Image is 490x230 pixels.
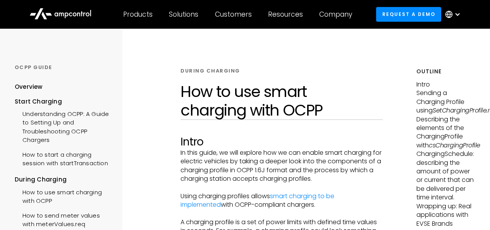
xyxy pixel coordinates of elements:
[123,10,153,19] div: Products
[215,10,252,19] div: Customers
[169,10,198,19] div: Solutions
[181,149,383,183] p: In this guide, we will explore how we can enable smart charging for electric vehicles by taking a...
[416,80,475,89] p: Intro
[15,175,113,184] div: During Charging
[15,106,113,147] a: Understanding OCPP: A Guide to Setting Up and Troubleshooting OCPP Chargers
[181,82,383,119] h1: How to use smart charging with OCPP
[15,184,113,208] a: How to use smart charging with OCPP
[181,192,383,209] p: Using charging profiles allows with OCPP-compliant chargers.
[15,64,113,71] div: OCPP GUIDE
[181,209,383,218] p: ‍
[376,7,441,21] a: Request a demo
[416,89,475,115] p: Sending a Charging Profile using
[319,10,352,19] div: Company
[15,83,43,97] a: Overview
[15,147,113,170] a: How to start a charging session with startTransaction
[181,135,383,149] h2: Intro
[268,10,303,19] div: Resources
[181,192,334,209] a: smart charging to be implemented
[15,97,113,106] div: Start Charging
[416,202,475,228] p: Wrapping up: Real applications with EVSE Brands
[181,67,240,74] div: DURING CHARGING
[416,115,475,150] p: Describing the elements of the ChargingProfile with
[15,83,43,91] div: Overview
[429,141,480,150] em: csChargingProfile
[416,150,475,202] p: ChargingSchedule: describing the amount of power or current that can be delivered per time interval.
[416,67,475,76] h5: Outline
[181,183,383,192] p: ‍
